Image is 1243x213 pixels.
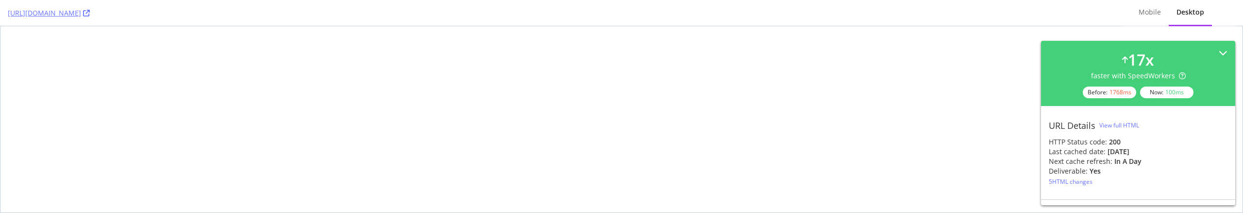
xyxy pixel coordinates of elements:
div: Now: [1140,87,1193,98]
div: [DATE] [1108,147,1129,157]
div: Yes [1090,166,1101,176]
a: [URL][DOMAIN_NAME] [8,8,90,18]
button: View full HTML [1099,118,1139,133]
div: 100 ms [1165,88,1184,96]
div: Last cached date: [1049,147,1106,157]
div: HTTP Status code: [1049,137,1227,147]
div: 5 HTML changes [1049,177,1092,186]
div: Before: [1083,87,1136,98]
div: in a day [1114,157,1142,166]
div: 17 x [1128,49,1154,71]
div: Deliverable: [1049,166,1088,176]
strong: 200 [1109,137,1121,146]
div: 1768 ms [1109,88,1131,96]
div: Mobile [1139,7,1161,17]
div: Desktop [1176,7,1204,17]
div: View full HTML [1099,121,1139,129]
div: faster with SpeedWorkers [1091,71,1186,81]
button: 5HTML changes [1049,176,1092,188]
div: Next cache refresh: [1049,157,1112,166]
div: URL Details [1049,120,1095,131]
